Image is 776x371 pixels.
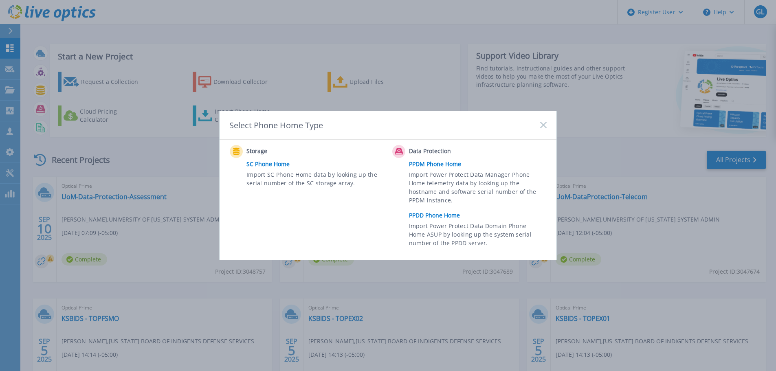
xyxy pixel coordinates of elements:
[409,209,551,222] a: PPDD Phone Home
[246,170,382,189] span: Import SC Phone Home data by looking up the serial number of the SC storage array.
[409,170,545,208] span: Import Power Protect Data Manager Phone Home telemetry data by looking up the hostname and softwa...
[409,147,490,156] span: Data Protection
[229,120,324,131] div: Select Phone Home Type
[409,158,551,170] a: PPDM Phone Home
[409,222,545,250] span: Import Power Protect Data Domain Phone Home ASUP by looking up the system serial number of the PP...
[246,158,388,170] a: SC Phone Home
[246,147,328,156] span: Storage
